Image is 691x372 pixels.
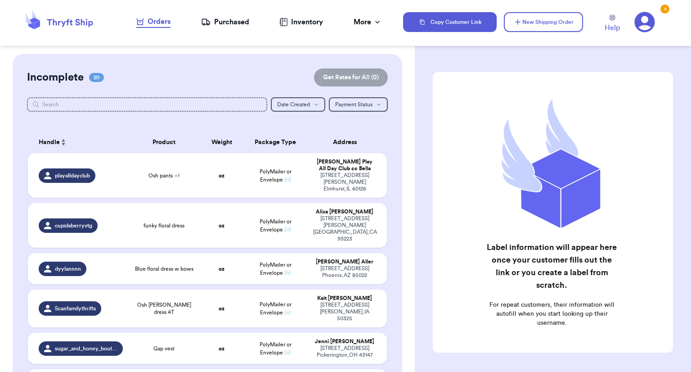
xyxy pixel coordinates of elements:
[335,102,372,107] span: Payment Status
[55,305,96,312] span: Scanfamilythrifts
[260,342,292,355] span: PolyMailer or Envelope ✉️
[504,12,583,32] button: New Shipping Order
[89,73,104,82] span: 20
[313,302,376,322] div: [STREET_ADDRESS] [PERSON_NAME] , IA 50325
[308,132,387,153] th: Address
[313,338,376,345] div: Jenni [PERSON_NAME]
[201,17,249,27] a: Purchased
[243,132,308,153] th: Package Type
[219,346,224,351] strong: oz
[27,97,267,112] input: Search
[134,301,195,316] span: Osh [PERSON_NAME] dress 4T
[219,223,224,228] strong: oz
[313,159,376,172] div: [PERSON_NAME] Play All Day Club cc Bella
[60,137,67,148] button: Sort ascending
[605,23,620,33] span: Help
[277,102,310,107] span: Date Created
[354,17,382,27] div: More
[136,16,171,28] a: Orders
[313,259,376,265] div: [PERSON_NAME] Aller
[313,295,376,302] div: Kait [PERSON_NAME]
[485,241,619,291] h2: Label information will appear here once your customer fills out the link or you create a label fr...
[660,5,669,14] div: 3
[313,215,376,242] div: [STREET_ADDRESS][PERSON_NAME] [GEOGRAPHIC_DATA] , CA 93223
[55,265,81,272] span: dyylannnn
[260,302,292,315] span: PolyMailer or Envelope ✉️
[313,209,376,215] div: Alixa [PERSON_NAME]
[55,172,90,179] span: playalldayclub
[605,15,620,33] a: Help
[128,132,200,153] th: Product
[136,16,171,27] div: Orders
[175,173,179,178] span: + 1
[313,345,376,358] div: [STREET_ADDRESS] Pickerington , OH 43147
[148,172,179,179] span: Osh pants
[271,97,325,112] button: Date Created
[260,262,292,276] span: PolyMailer or Envelope ✉️
[27,70,84,85] h2: Incomplete
[55,345,118,352] span: sugar_and_honey_boutique
[219,306,224,311] strong: oz
[153,345,175,352] span: Gap vest
[55,222,92,229] span: cupidsberryvtg
[219,173,224,178] strong: oz
[313,172,376,192] div: [STREET_ADDRESS][PERSON_NAME] Elmhurst , IL 60126
[313,265,376,279] div: [STREET_ADDRESS] Phoenix , AZ 85022
[314,68,388,86] button: Get Rates for All (0)
[634,12,655,32] a: 3
[485,300,619,327] p: For repeat customers, their information will autofill when you start looking up their username.
[329,97,388,112] button: Payment Status
[219,266,224,272] strong: oz
[260,219,292,232] span: PolyMailer or Envelope ✉️
[279,17,323,27] a: Inventory
[260,169,292,182] span: PolyMailer or Envelope ✉️
[144,222,184,229] span: funky floral dress
[135,265,193,272] span: Blue floral dress w bows
[39,138,60,147] span: Handle
[200,132,243,153] th: Weight
[403,12,497,32] button: Copy Customer Link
